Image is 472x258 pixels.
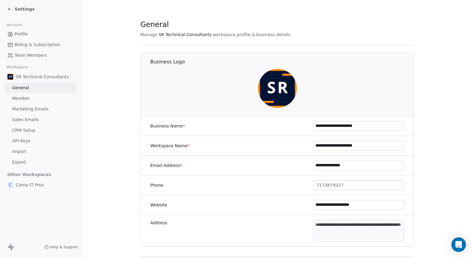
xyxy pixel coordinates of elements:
[158,32,212,38] span: SR Technical Consultants
[12,95,30,102] span: Member
[141,32,158,38] span: Manage
[5,115,77,125] a: Sales Emails
[15,52,47,59] span: Team Members
[5,170,54,179] span: Other Workspaces
[258,69,297,108] img: SR%20Tech%20Consultants%20icon%2080x80.png
[7,182,13,188] span: C
[12,85,29,91] span: General
[7,6,35,12] a: Settings
[5,147,77,157] a: Import
[4,20,25,29] span: Account
[15,42,60,48] span: Billing & Subscription
[141,20,169,29] span: General
[5,157,77,167] a: Export
[317,182,344,188] span: 7173679327
[15,6,35,12] span: Settings
[5,125,77,135] a: CRM Setup
[12,159,26,165] span: Export
[12,148,26,155] span: Import
[7,74,13,80] img: SR%20Tech%20Consultants%20icon%2080x80.png
[5,104,77,114] a: Marketing Emails
[5,50,77,60] a: Team Members
[451,237,466,252] div: Open Intercom Messenger
[213,32,290,38] span: workspace profile & business details
[5,136,77,146] a: API Keys
[150,59,414,65] h1: Business Logo
[12,138,30,144] span: API Keys
[150,182,163,188] label: Phone
[150,162,182,168] label: Email Address
[5,83,77,93] a: General
[150,143,189,149] label: Workspace Name
[12,117,39,123] span: Sales Emails
[313,180,404,190] button: 7173679327
[5,29,77,39] a: Profile
[15,31,28,37] span: Profile
[50,245,78,250] span: Help & Support
[5,93,77,104] a: Member
[44,245,78,250] a: Help & Support
[16,182,44,188] span: Camp IT Pros
[150,220,167,226] label: Address
[12,106,49,112] span: Marketing Emails
[150,202,167,208] label: Website
[5,40,77,50] a: Billing & Subscription
[16,74,69,80] span: SR Technical Consultants
[4,63,31,72] span: Workspace
[150,123,185,129] label: Business Name
[12,127,36,134] span: CRM Setup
